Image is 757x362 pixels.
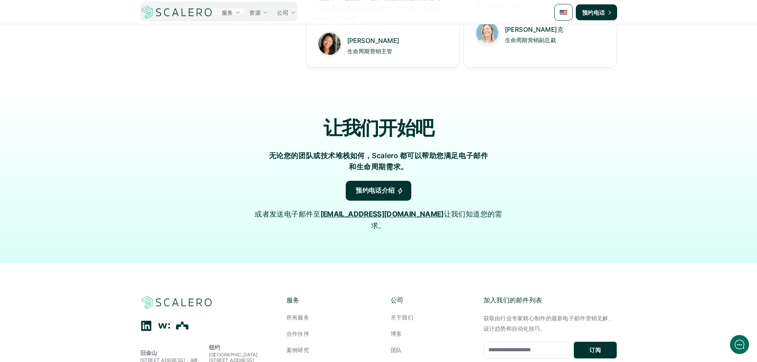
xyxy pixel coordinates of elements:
font: 预约电话介绍 [356,186,395,194]
font: 你好！欢迎来到[GEOGRAPHIC_DATA]。 [12,39,213,51]
font: 旧金山 [140,349,157,356]
font: 纽约 [209,344,221,350]
font: 生命周期营销副总裁 [505,37,556,43]
font: 或者发送电子邮件至 [255,210,320,218]
font: 团队 [391,347,402,353]
a: 团队 [391,346,471,354]
a: [EMAIL_ADDRESS][DOMAIN_NAME] [321,210,444,218]
img: Scalero 公司标识 [140,295,213,310]
font: [PERSON_NAME]克 [505,25,564,33]
font: 所有服务 [287,314,310,321]
font: 如果我们能够帮助进行生命周期营销，请告知我们。 [12,53,141,78]
font: 服务 [222,9,233,16]
font: 服务 [287,296,300,304]
font: 让我们知道您的需求。 [371,210,502,230]
font: 公司 [391,296,404,304]
a: 博客 [391,329,471,338]
img: 🇺🇸 [560,8,567,16]
font: 关于我们 [391,314,414,321]
font: 合作伙伴 [287,330,310,337]
a: Scalero 公司标识 [140,5,213,19]
font: 生命周期营销主管 [347,47,393,54]
iframe: Gist-Messenger-气泡-iframe [730,335,749,354]
font: 公司 [277,9,288,16]
a: 合作伙伴 [287,329,367,338]
a: 预约电话介绍 [346,181,411,201]
a: Scalero 公司标识 [140,295,213,310]
img: Scalero 公司标识 [140,5,213,20]
font: 加入我们的邮件列表 [484,296,542,304]
button: 新的对话 [12,93,147,108]
font: 订阅 [589,347,601,353]
button: 订阅 [573,341,617,359]
a: 所有服务 [287,313,367,321]
a: 关于我们 [391,313,471,321]
font: 案例研究 [287,347,310,353]
font: 博客 [391,330,402,337]
font: 预约电话 [582,9,605,16]
font: 让我们开始吧 [323,118,433,139]
font: 无论您的团队或技术堆栈如何，Scalero 都可以帮助您满足电子邮件和生命周期需求。 [269,151,488,171]
font: 我们在 Gist 上运行 [62,278,105,284]
font: [PERSON_NAME] [347,37,399,45]
font: 获取由行业专家精心制作的最新电子邮件营销见解、设计趋势和自动化技巧。 [484,315,614,331]
font: 新的对话 [62,97,85,104]
font: 资源 [249,9,261,16]
a: 案例研究 [287,346,367,354]
a: 预约电话 [576,4,617,20]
